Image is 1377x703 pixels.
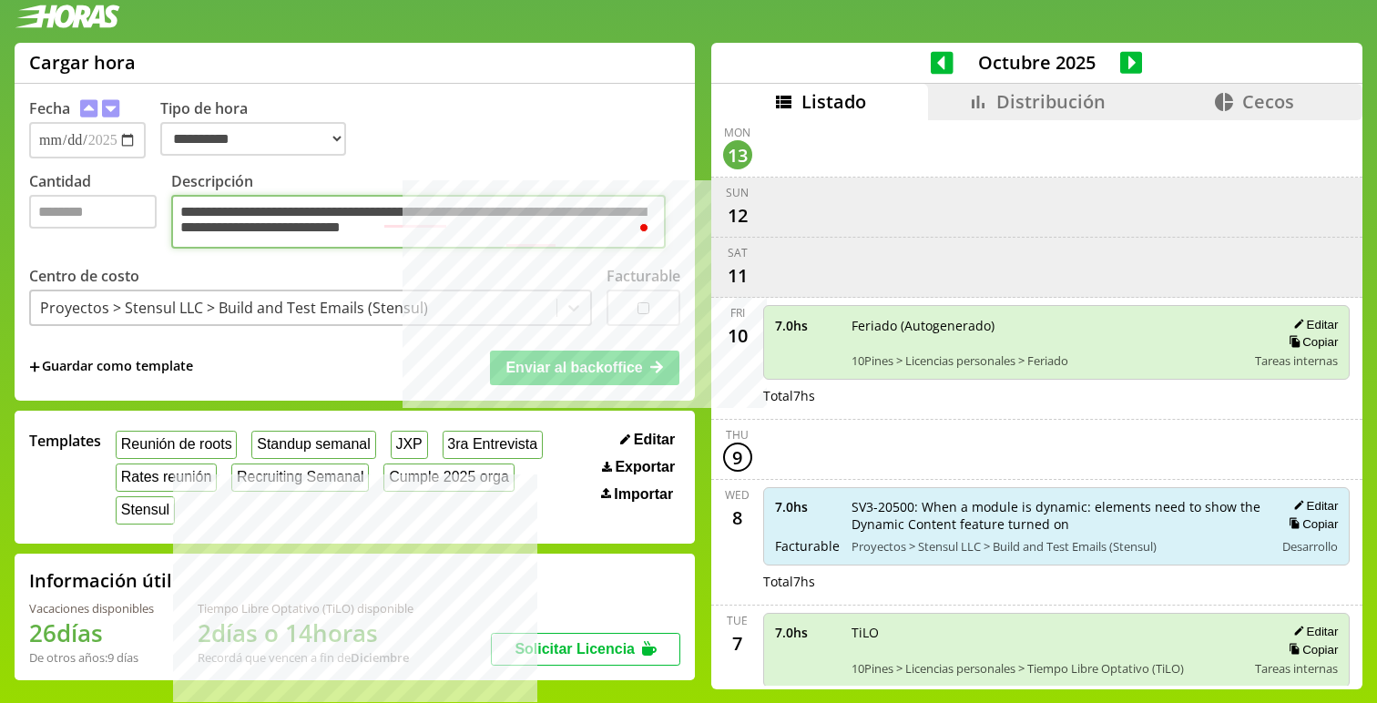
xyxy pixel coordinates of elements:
span: TiLO [852,624,1243,641]
h1: 2 días o 14 horas [198,616,413,649]
button: Cumple 2025 orga [383,464,514,492]
span: 10Pines > Licencias personales > Tiempo Libre Optativo (TiLO) [852,660,1243,677]
div: Recordá que vencen a fin de [198,649,413,666]
span: Feriado (Autogenerado) [852,317,1243,334]
div: Tiempo Libre Optativo (TiLO) disponible [198,600,413,616]
button: Recruiting Semanal [231,464,369,492]
div: Wed [725,487,750,503]
select: Tipo de hora [160,122,346,156]
h1: 26 días [29,616,154,649]
div: De otros años: 9 días [29,649,154,666]
button: Editar [1288,624,1338,639]
span: Listado [801,89,866,114]
button: Copiar [1283,334,1338,350]
div: 13 [723,140,752,169]
span: + [29,357,40,377]
button: Editar [1288,317,1338,332]
span: Tareas internas [1255,660,1338,677]
span: Solicitar Licencia [515,641,635,657]
label: Facturable [607,266,680,286]
span: 7.0 hs [775,498,839,515]
span: 10Pines > Licencias personales > Feriado [852,352,1243,369]
span: Proyectos > Stensul LLC > Build and Test Emails (Stensul) [852,538,1262,555]
label: Cantidad [29,171,171,253]
button: JXP [391,431,428,459]
label: Fecha [29,98,70,118]
span: Enviar al backoffice [505,360,642,375]
span: Tareas internas [1255,352,1338,369]
div: Tue [727,613,748,628]
textarea: To enrich screen reader interactions, please activate Accessibility in Grammarly extension settings [171,195,666,249]
div: Vacaciones disponibles [29,600,154,616]
button: Rates reunión [116,464,217,492]
div: Sat [728,245,748,260]
div: Sun [726,185,749,200]
h2: Información útil [29,568,172,593]
div: Thu [726,427,749,443]
span: +Guardar como template [29,357,193,377]
div: Total 7 hs [763,387,1351,404]
span: Importar [614,486,673,503]
button: 3ra Entrevista [443,431,543,459]
button: Copiar [1283,516,1338,532]
span: 7.0 hs [775,317,839,334]
button: Standup semanal [251,431,375,459]
div: Mon [724,125,750,140]
button: Stensul [116,496,175,525]
span: Facturable [775,537,839,555]
div: 9 [723,443,752,472]
span: Cecos [1242,89,1294,114]
button: Editar [1288,498,1338,514]
button: Enviar al backoffice [490,351,679,385]
label: Descripción [171,171,680,253]
img: logotipo [15,5,120,28]
div: Fri [730,305,745,321]
div: 7 [723,628,752,657]
input: Cantidad [29,195,157,229]
button: Solicitar Licencia [491,633,680,666]
span: Templates [29,431,101,451]
button: Editar [615,431,680,449]
h1: Cargar hora [29,50,136,75]
div: 8 [723,503,752,532]
label: Centro de costo [29,266,139,286]
button: Reunión de roots [116,431,237,459]
span: Distribución [996,89,1106,114]
span: Editar [634,432,675,448]
span: Octubre 2025 [954,50,1120,75]
span: SV3-20500: When a module is dynamic: elements need to show the Dynamic Content feature turned on [852,498,1262,533]
span: Desarrollo [1282,538,1338,555]
div: Total 7 hs [763,573,1351,590]
div: Proyectos > Stensul LLC > Build and Test Emails (Stensul) [40,298,428,318]
div: scrollable content [711,120,1362,687]
label: Tipo de hora [160,98,361,158]
button: Exportar [597,458,680,476]
button: Copiar [1283,642,1338,657]
div: 11 [723,260,752,290]
div: 10 [723,321,752,350]
div: 12 [723,200,752,229]
b: Diciembre [351,649,409,666]
span: 7.0 hs [775,624,839,641]
span: Exportar [615,459,675,475]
